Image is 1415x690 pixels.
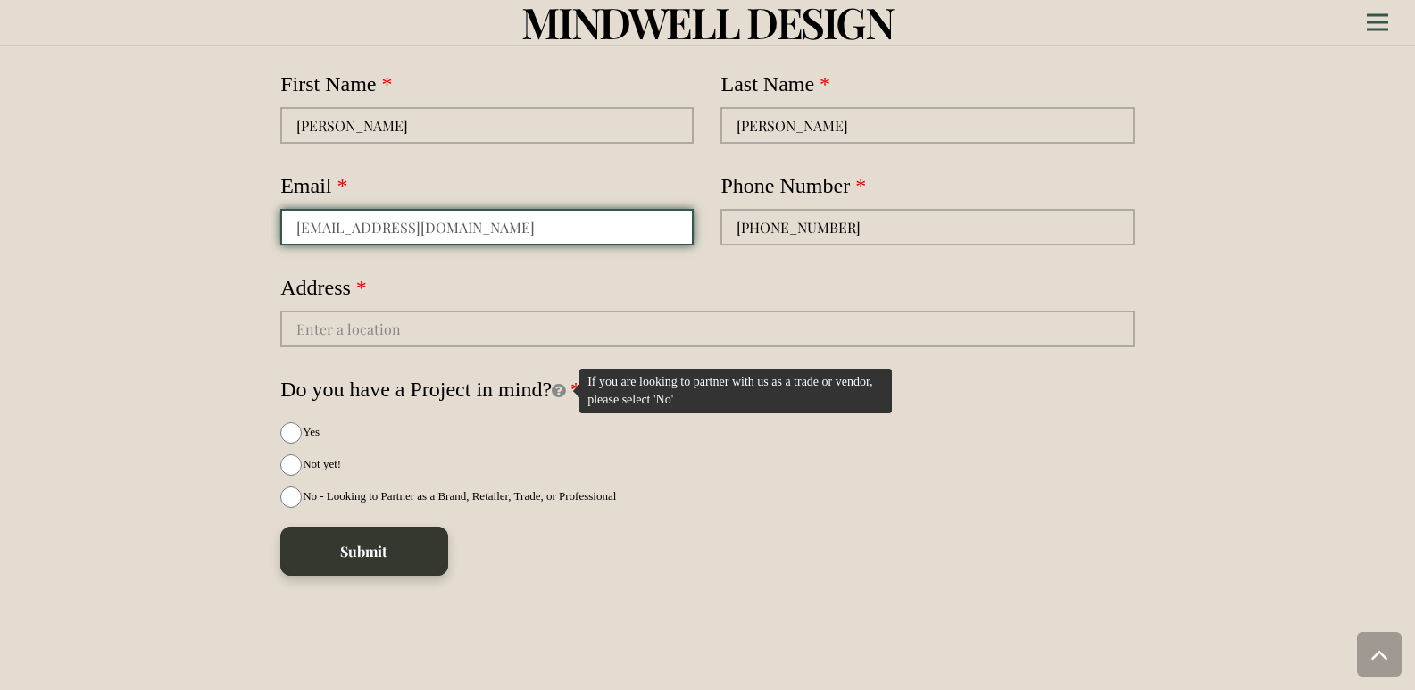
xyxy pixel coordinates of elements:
[579,369,892,412] div: If you are looking to partner with us as a trade or vendor, please select 'No'
[280,422,302,444] input: Yes
[720,162,866,209] label: Phone Number
[280,60,392,107] label: First Name
[280,454,302,476] input: Not yet!
[280,486,302,508] input: No - Looking to Partner as a Brand, Retailer, Trade, or Professional
[280,162,347,209] label: Email
[1357,632,1402,677] a: Back to top
[280,263,367,311] label: Address
[280,311,1135,347] input: autocomplete
[303,489,616,503] span: No - Looking to Partner as a Brand, Retailer, Trade, or Professional
[280,527,447,575] button: Submit
[720,60,830,107] label: Last Name
[303,425,320,438] span: Yes
[720,209,1134,245] input: (___) ___-____
[280,365,581,412] label: Do you have a Project in mind?
[303,457,341,470] span: Not yet!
